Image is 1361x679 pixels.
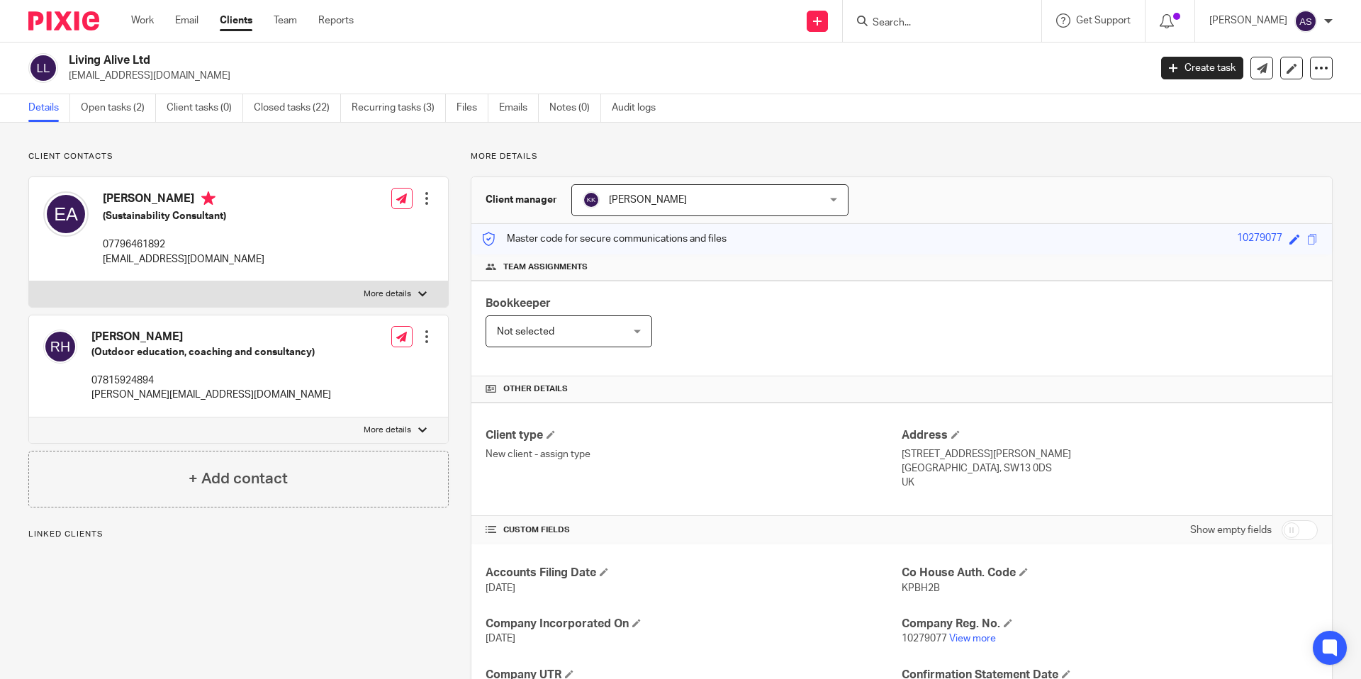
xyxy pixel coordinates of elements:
h2: Living Alive Ltd [69,53,926,68]
span: Team assignments [503,262,588,273]
a: Create task [1161,57,1243,79]
label: Show empty fields [1190,523,1272,537]
a: Work [131,13,154,28]
h4: Accounts Filing Date [486,566,902,580]
a: Notes (0) [549,94,601,122]
span: Not selected [497,327,554,337]
a: Clients [220,13,252,28]
a: Open tasks (2) [81,94,156,122]
p: More details [364,425,411,436]
h4: Client type [486,428,902,443]
span: Bookkeeper [486,298,551,309]
span: [PERSON_NAME] [609,195,687,205]
p: [STREET_ADDRESS][PERSON_NAME] [902,447,1318,461]
p: Linked clients [28,529,449,540]
h4: [PERSON_NAME] [91,330,331,344]
p: [EMAIL_ADDRESS][DOMAIN_NAME] [69,69,1140,83]
h4: [PERSON_NAME] [103,191,264,209]
img: Pixie [28,11,99,30]
p: [EMAIL_ADDRESS][DOMAIN_NAME] [103,252,264,266]
img: svg%3E [43,330,77,364]
p: UK [902,476,1318,490]
h4: Address [902,428,1318,443]
img: svg%3E [28,53,58,83]
h4: + Add contact [189,468,288,490]
i: Primary [201,191,215,206]
p: More details [471,151,1333,162]
p: More details [364,288,411,300]
span: [DATE] [486,583,515,593]
p: Client contacts [28,151,449,162]
img: svg%3E [583,191,600,208]
a: Closed tasks (22) [254,94,341,122]
span: KPBH2B [902,583,940,593]
h4: Company Reg. No. [902,617,1318,632]
a: Team [274,13,297,28]
input: Search [871,17,999,30]
a: View more [949,634,996,644]
img: svg%3E [43,191,89,237]
span: Other details [503,383,568,395]
span: Get Support [1076,16,1131,26]
h4: Company Incorporated On [486,617,902,632]
span: 10279077 [902,634,947,644]
p: [PERSON_NAME] [1209,13,1287,28]
div: 10279077 [1237,231,1282,247]
a: Reports [318,13,354,28]
h4: CUSTOM FIELDS [486,524,902,536]
img: svg%3E [1294,10,1317,33]
a: Audit logs [612,94,666,122]
p: 07815924894 [91,374,331,388]
a: Emails [499,94,539,122]
span: [DATE] [486,634,515,644]
a: Email [175,13,198,28]
a: Details [28,94,70,122]
a: Client tasks (0) [167,94,243,122]
h4: Co House Auth. Code [902,566,1318,580]
h5: (Outdoor education, coaching and consultancy) [91,345,331,359]
a: Files [457,94,488,122]
h3: Client manager [486,193,557,207]
p: 07796461892 [103,237,264,252]
p: New client - assign type [486,447,902,461]
p: [GEOGRAPHIC_DATA], SW13 0DS [902,461,1318,476]
h5: (Sustainability Consultant) [103,209,264,223]
p: Master code for secure communications and files [482,232,727,246]
p: [PERSON_NAME][EMAIL_ADDRESS][DOMAIN_NAME] [91,388,331,402]
a: Recurring tasks (3) [352,94,446,122]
